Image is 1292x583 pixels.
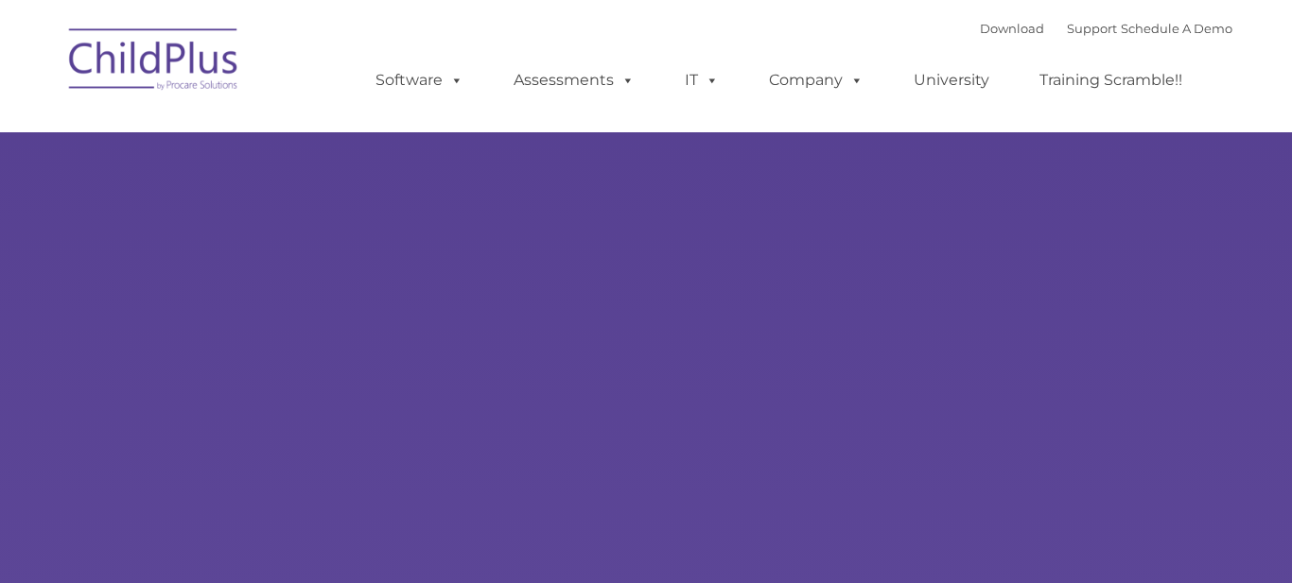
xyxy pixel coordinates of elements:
a: IT [666,61,738,99]
font: | [980,21,1232,36]
a: University [895,61,1008,99]
a: Software [357,61,482,99]
img: ChildPlus by Procare Solutions [60,15,249,110]
a: Download [980,21,1044,36]
a: Company [750,61,882,99]
a: Support [1067,21,1117,36]
a: Training Scramble!! [1021,61,1201,99]
a: Schedule A Demo [1121,21,1232,36]
a: Assessments [495,61,654,99]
